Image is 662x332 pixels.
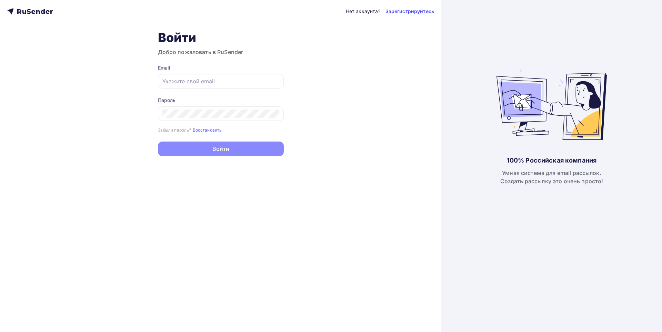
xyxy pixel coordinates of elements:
a: Восстановить [193,127,222,133]
button: Войти [158,142,284,156]
small: Восстановить [193,127,222,133]
h1: Войти [158,30,284,45]
div: Нет аккаунта? [346,8,381,15]
div: Умная система для email рассылок. Создать рассылку это очень просто! [500,169,603,185]
div: 100% Российская компания [507,156,596,165]
h3: Добро пожаловать в RuSender [158,48,284,56]
input: Укажите свой email [162,77,279,85]
div: Пароль [158,97,284,104]
div: Email [158,64,284,71]
a: Зарегистрируйтесь [385,8,434,15]
small: Забыли пароль? [158,127,191,133]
